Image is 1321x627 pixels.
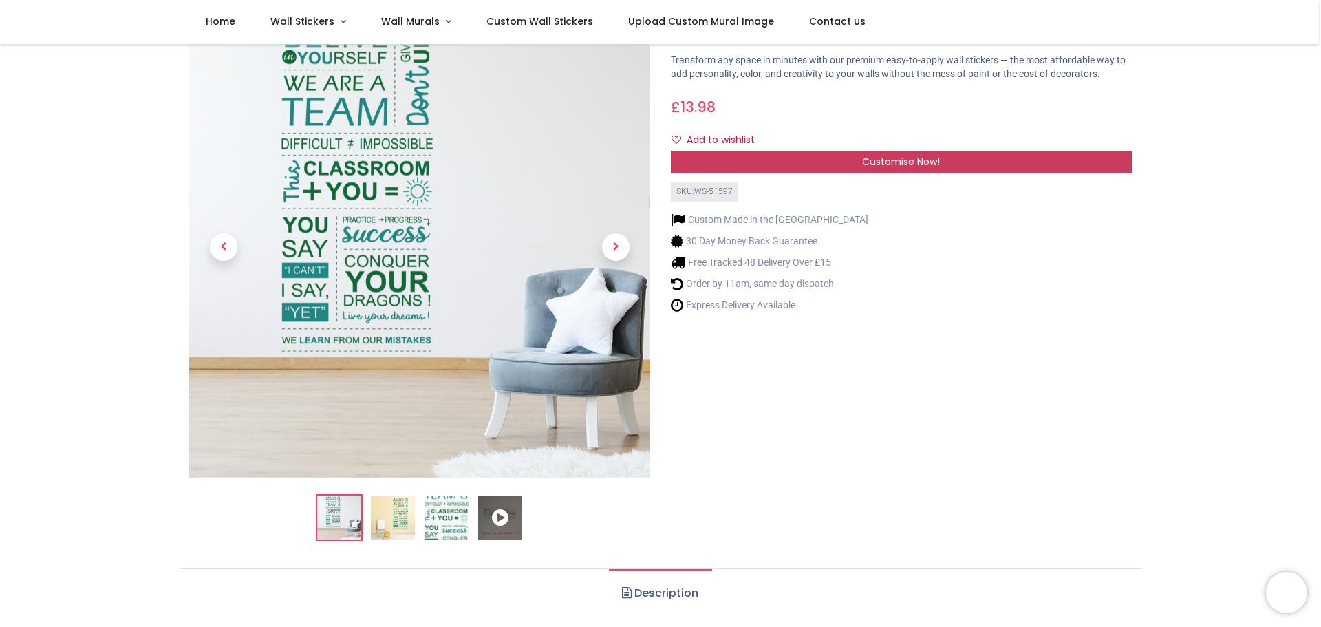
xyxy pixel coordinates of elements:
[671,298,868,312] li: Express Delivery Available
[671,277,868,291] li: Order by 11am, same day dispatch
[270,14,334,28] span: Wall Stickers
[189,17,650,478] img: Teamwork Learning Classroom Wall Sticker
[671,129,766,152] button: Add to wishlistAdd to wishlist
[680,97,716,117] span: 13.98
[671,255,868,270] li: Free Tracked 48 Delivery Over £15
[671,54,1132,81] p: Transform any space in minutes with our premium easy-to-apply wall stickers — the most affordable...
[206,14,235,28] span: Home
[210,233,237,261] span: Previous
[609,569,711,617] a: Description
[371,496,415,540] img: WS-51597-02
[581,85,650,408] a: Next
[862,155,940,169] span: Customise Now!
[671,97,716,117] span: £
[381,14,440,28] span: Wall Murals
[671,182,738,202] div: SKU: WS-51597
[628,14,774,28] span: Upload Custom Mural Image
[425,496,469,540] img: WS-51597-03
[671,234,868,248] li: 30 Day Money Back Guarantee
[671,213,868,227] li: Custom Made in the [GEOGRAPHIC_DATA]
[317,496,361,540] img: Teamwork Learning Classroom Wall Sticker
[602,233,630,261] span: Next
[486,14,593,28] span: Custom Wall Stickers
[189,85,258,408] a: Previous
[672,135,681,145] i: Add to wishlist
[1266,572,1307,613] iframe: Brevo live chat
[809,14,866,28] span: Contact us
